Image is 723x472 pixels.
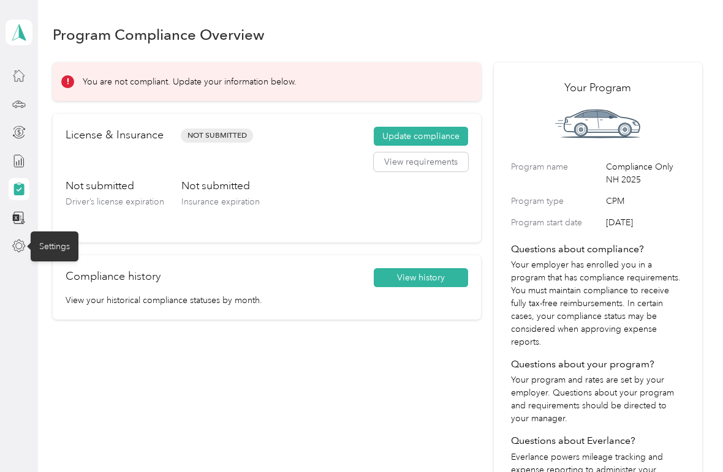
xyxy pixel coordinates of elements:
[53,28,265,41] h1: Program Compliance Overview
[66,178,164,193] h3: Not submitted
[374,268,468,288] button: View history
[66,268,161,285] h2: Compliance history
[511,373,684,425] p: Your program and rates are set by your employer. Questions about your program and requirements sh...
[511,258,684,348] p: Your employer has enrolled you in a program that has compliance requirements. You must maintain c...
[374,127,468,146] button: Update compliance
[511,357,684,372] h4: Questions about your program?
[181,178,260,193] h3: Not submitted
[511,433,684,448] h4: Questions about Everlance?
[654,403,723,472] iframe: Everlance-gr Chat Button Frame
[511,216,602,229] label: Program start date
[606,160,684,186] span: Compliance Only NH 2025
[511,242,684,257] h4: Questions about compliance?
[511,195,602,208] label: Program type
[511,80,684,96] h2: Your Program
[83,75,297,88] p: You are not compliant. Update your information below.
[31,231,78,261] div: Settings
[511,160,602,186] label: Program name
[66,127,164,143] h2: License & Insurance
[606,195,684,208] span: CPM
[181,129,253,143] span: Not Submitted
[181,197,260,207] span: Insurance expiration
[374,152,468,172] button: View requirements
[606,216,684,229] span: [DATE]
[66,294,468,307] p: View your historical compliance statuses by month.
[66,197,164,207] span: Driver’s license expiration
